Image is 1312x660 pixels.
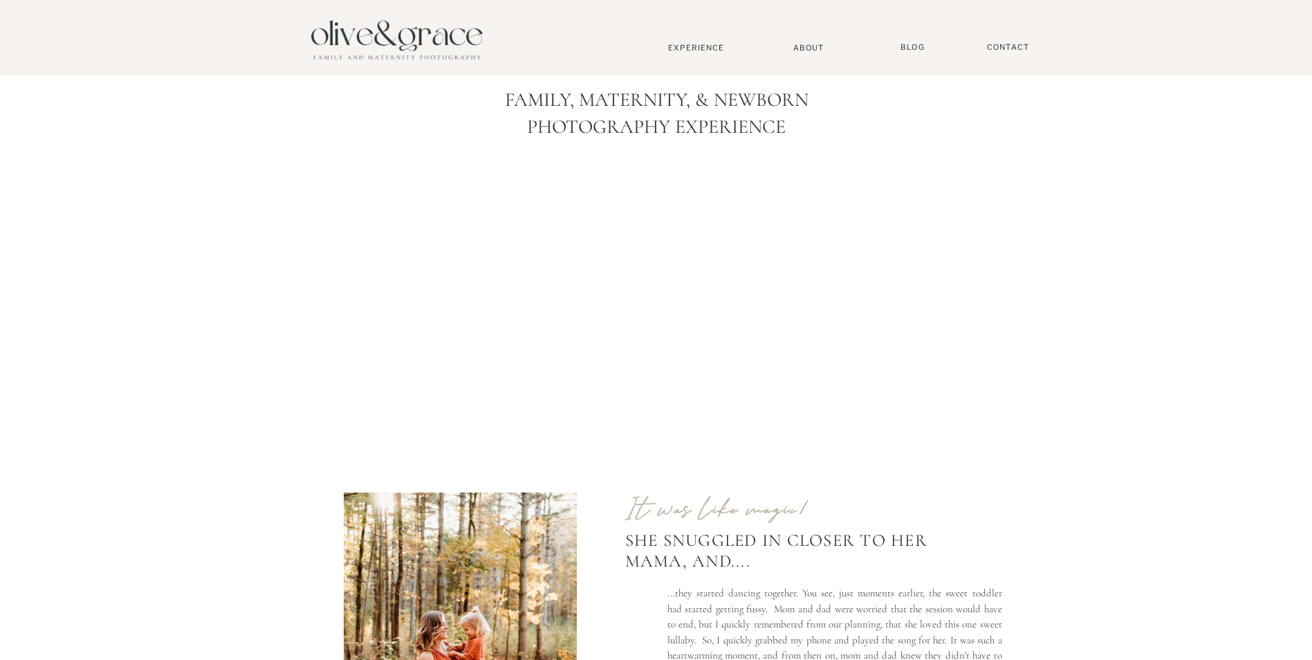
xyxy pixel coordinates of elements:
b: It was like magic! [625,493,809,525]
h1: Family, Maternity, & Newborn [342,89,971,112]
a: BLOG [896,42,930,53]
a: Experience [651,43,742,53]
p: Photography Experience [506,116,807,150]
a: Contact [981,42,1036,53]
div: She snuggled in closer to her mama, and.... [625,530,992,594]
a: About [788,43,830,52]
